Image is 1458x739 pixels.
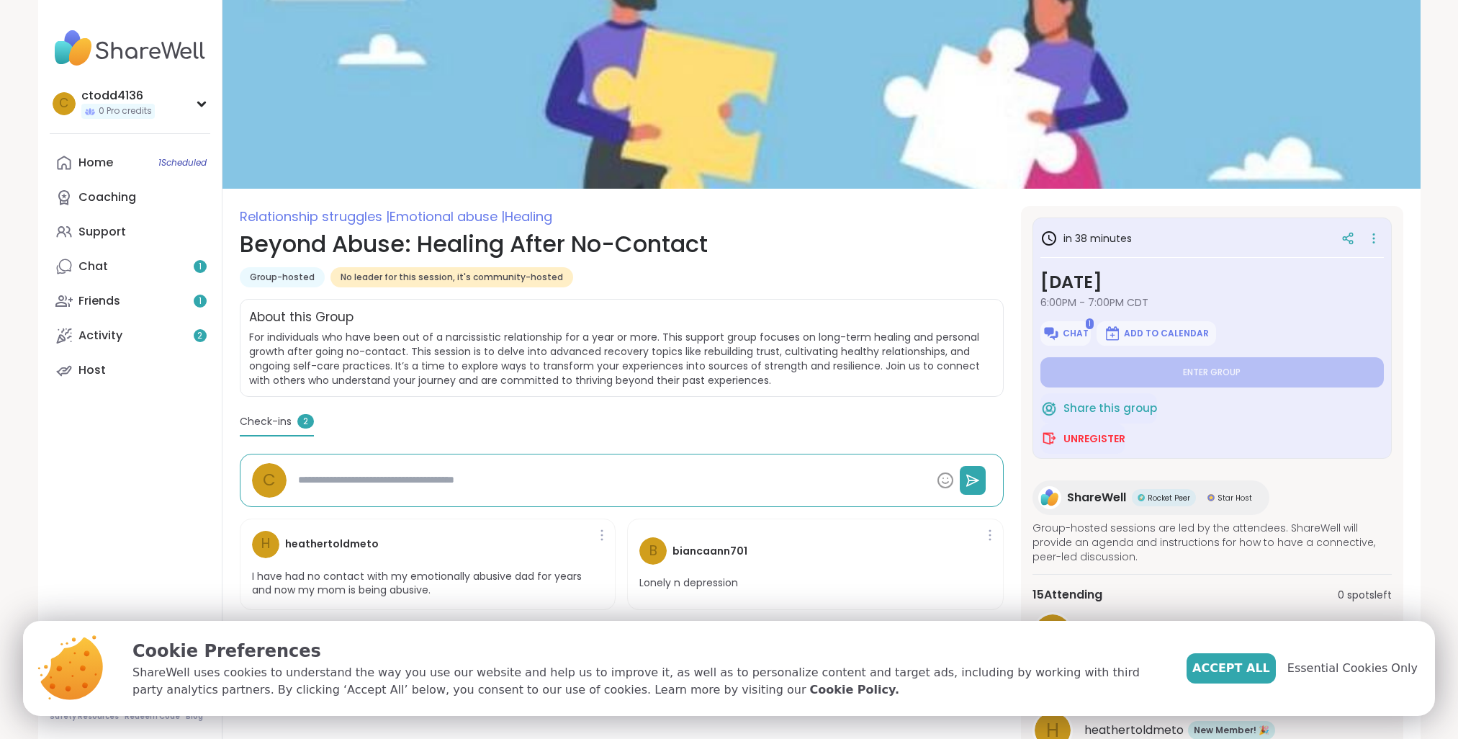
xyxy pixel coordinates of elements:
[78,189,136,205] div: Coaching
[1040,230,1132,247] h3: in 38 minutes
[78,259,108,274] div: Chat
[390,207,505,225] span: Emotional abuse |
[1097,321,1216,346] button: Add to Calendar
[78,293,120,309] div: Friends
[1124,328,1209,339] span: Add to Calendar
[1138,494,1145,501] img: Rocket Peer
[199,295,202,308] span: 1
[1063,328,1089,339] span: Chat
[50,215,210,249] a: Support
[1032,586,1102,604] span: 15 Attending
[186,712,203,722] a: Blog
[81,88,155,104] div: ctodd4136
[1287,660,1418,677] span: Essential Cookies Only
[78,224,126,240] div: Support
[1032,612,1392,653] a: cctodd4136
[1187,653,1276,684] button: Accept All
[1183,367,1241,378] span: Enter group
[1086,318,1094,329] span: 1
[1040,269,1384,295] h3: [DATE]
[1040,424,1125,454] button: Unregister
[78,362,106,378] div: Host
[50,353,210,388] a: Host
[285,537,379,552] h4: heathertoldmeto
[240,207,390,225] span: Relationship struggles |
[297,414,314,429] span: 2
[78,155,113,171] div: Home
[1207,494,1215,501] img: Star Host
[1067,489,1126,506] span: ShareWell
[1338,588,1392,603] span: 0 spots left
[50,284,210,318] a: Friends1
[240,227,1004,261] h1: Beyond Abuse: Healing After No-Contact
[1040,295,1384,310] span: 6:00PM - 7:00PM CDT
[1218,493,1252,503] span: Star Host
[50,249,210,284] a: Chat1
[1040,321,1091,346] button: Chat
[50,318,210,353] a: Activity2
[132,664,1164,699] p: ShareWell uses cookies to understand the way you use our website and help us to improve it, as we...
[50,712,119,722] a: Safety Resources
[261,534,270,555] span: h
[1104,325,1121,342] img: ShareWell Logomark
[1040,430,1058,447] img: ShareWell Logomark
[1032,480,1269,515] a: ShareWellShareWellRocket PeerRocket PeerStar HostStar Host
[505,207,552,225] span: Healing
[810,681,899,699] a: Cookie Policy.
[1194,724,1269,737] span: New Member! 🎉
[50,180,210,215] a: Coaching
[1043,325,1060,342] img: ShareWell Logomark
[1148,493,1190,503] span: Rocket Peer
[50,145,210,180] a: Home1Scheduled
[1038,486,1061,509] img: ShareWell
[341,272,563,283] span: No leader for this session, it's community-hosted
[1084,722,1184,739] span: heathertoldmeto
[1040,393,1157,424] button: Share this group
[99,105,152,117] span: 0 Pro credits
[50,23,210,73] img: ShareWell Nav Logo
[1040,400,1058,417] img: ShareWell Logomark
[263,467,276,493] span: c
[252,570,604,598] p: I have had no contact with my emotionally abusive dad for years and now my mom is being abusive.
[1063,400,1157,417] span: Share this group
[132,638,1164,664] p: Cookie Preferences
[125,712,180,722] a: Redeem Code
[1192,660,1270,677] span: Accept All
[78,328,122,344] div: Activity
[250,272,315,283] span: Group-hosted
[197,330,202,342] span: 2
[158,157,207,169] span: 1 Scheduled
[672,544,747,559] h4: biancaann701
[649,541,657,562] span: b
[1040,357,1384,388] button: Enter group
[1063,431,1125,446] span: Unregister
[240,414,292,429] span: Check-ins
[249,308,354,327] h2: About this Group
[249,330,994,388] span: For individuals who have been out of a narcissistic relationship for a year or more. This support...
[199,261,202,273] span: 1
[1045,619,1060,647] span: c
[1032,521,1392,564] span: Group-hosted sessions are led by the attendees. ShareWell will provide an agenda and instructions...
[59,94,68,113] span: c
[639,576,738,591] p: Lonely n depression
